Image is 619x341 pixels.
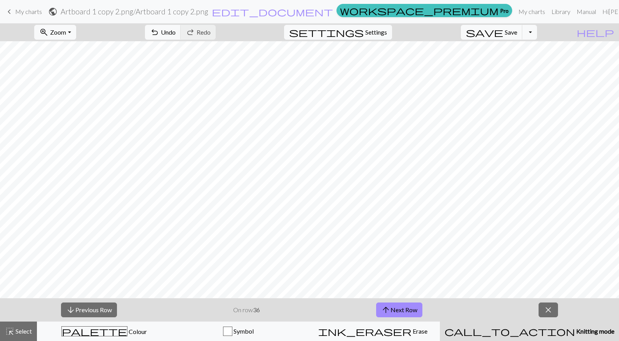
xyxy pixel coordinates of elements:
button: Undo [145,25,181,40]
button: Next Row [376,303,422,317]
p: On row [233,305,260,315]
span: arrow_downward [66,304,75,315]
span: close [544,304,553,315]
button: Save [461,25,523,40]
span: zoom_in [39,27,49,38]
span: Undo [161,28,176,36]
span: call_to_action [445,326,575,337]
button: Symbol [171,322,306,341]
button: Previous Row [61,303,117,317]
span: settings [289,27,364,38]
span: Colour [127,328,147,335]
span: Symbol [232,327,254,335]
span: palette [62,326,127,337]
span: arrow_upward [381,304,391,315]
a: My charts [515,4,548,19]
span: keyboard_arrow_left [5,6,14,17]
a: My charts [5,5,42,18]
span: Zoom [50,28,66,36]
button: Knitting mode [440,322,619,341]
strong: 36 [253,306,260,313]
span: undo [150,27,159,38]
button: SettingsSettings [284,25,392,40]
button: Erase [305,322,440,341]
span: Erase [412,327,427,335]
span: public [48,6,58,17]
a: Manual [574,4,599,19]
a: Pro [337,4,512,17]
a: Library [548,4,574,19]
i: Settings [289,28,364,37]
span: edit_document [212,6,333,17]
span: Select [14,327,32,335]
span: My charts [15,8,42,15]
span: save [466,27,503,38]
span: highlight_alt [5,326,14,337]
span: help [577,27,614,38]
button: Zoom [34,25,76,40]
span: workspace_premium [340,5,499,16]
button: Colour [37,322,171,341]
h2: Artboard 1 copy 2.png / Artboard 1 copy 2.png [61,7,208,16]
span: ink_eraser [318,326,412,337]
span: Settings [365,28,387,37]
span: Save [505,28,517,36]
span: Knitting mode [575,327,614,335]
